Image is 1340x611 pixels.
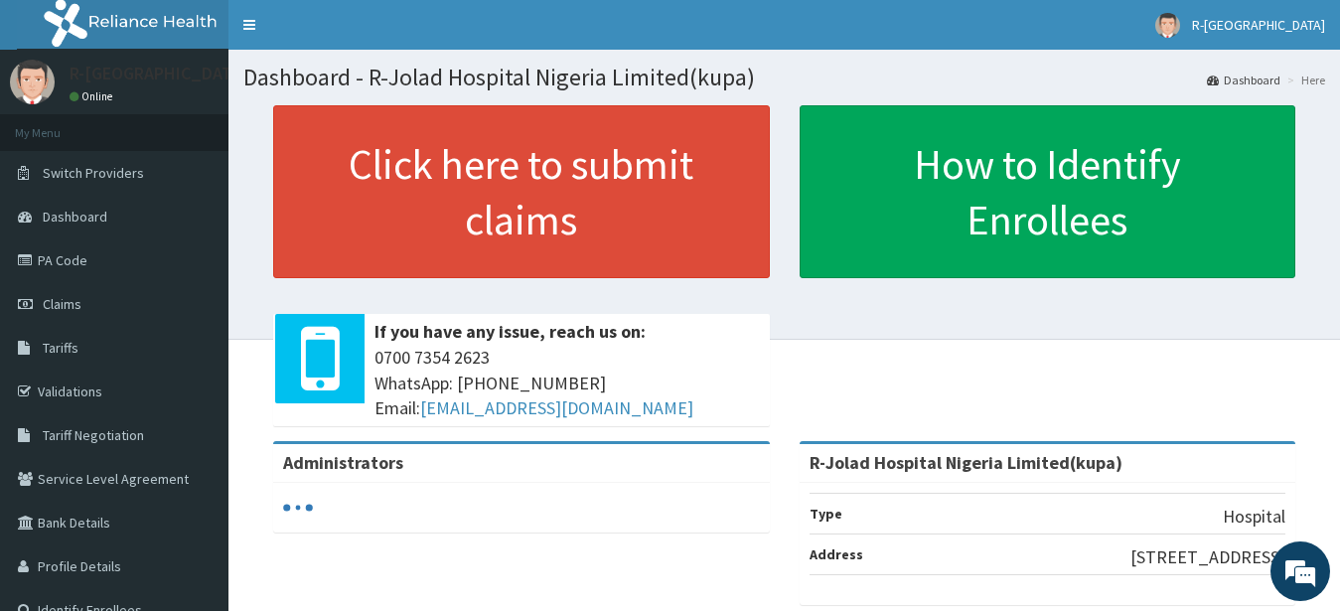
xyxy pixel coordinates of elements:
span: Claims [43,295,81,313]
p: R-[GEOGRAPHIC_DATA] [70,65,248,82]
b: Administrators [283,451,403,474]
a: How to Identify Enrollees [800,105,1296,278]
li: Here [1282,72,1325,88]
strong: R-Jolad Hospital Nigeria Limited(kupa) [810,451,1122,474]
span: Tariff Negotiation [43,426,144,444]
p: Hospital [1223,504,1285,530]
span: Tariffs [43,339,78,357]
a: [EMAIL_ADDRESS][DOMAIN_NAME] [420,396,693,419]
span: Switch Providers [43,164,144,182]
b: Type [810,505,842,523]
a: Click here to submit claims [273,105,770,278]
a: Online [70,89,117,103]
svg: audio-loading [283,493,313,523]
img: User Image [10,60,55,104]
span: 0700 7354 2623 WhatsApp: [PHONE_NUMBER] Email: [374,345,760,421]
b: Address [810,545,863,563]
a: Dashboard [1207,72,1280,88]
h1: Dashboard - R-Jolad Hospital Nigeria Limited(kupa) [243,65,1325,90]
b: If you have any issue, reach us on: [374,320,646,343]
img: User Image [1155,13,1180,38]
span: R-[GEOGRAPHIC_DATA] [1192,16,1325,34]
span: Dashboard [43,208,107,226]
p: [STREET_ADDRESS] [1130,544,1285,570]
